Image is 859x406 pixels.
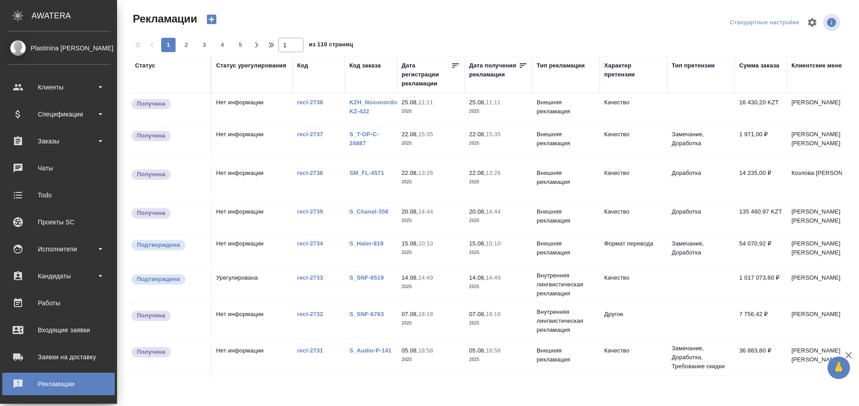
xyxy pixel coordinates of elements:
a: recl-2731 [297,347,323,354]
p: 2025 [402,282,460,291]
a: Проекты SC [2,211,115,233]
a: S_Haier-819 [349,240,384,247]
p: 2025 [469,139,528,148]
div: Код [297,61,308,70]
p: 15:35 [486,131,501,138]
span: Рекламации [131,12,197,26]
a: recl-2737 [297,131,323,138]
p: 2025 [402,178,460,187]
button: 4 [215,38,230,52]
p: 2025 [402,139,460,148]
p: Подтверждена [137,241,180,250]
p: 2025 [402,248,460,257]
a: recl-2738 [297,99,323,106]
p: 18:18 [486,311,501,317]
div: Чаты [7,161,110,175]
p: 14:44 [418,208,433,215]
a: Входящие заявки [2,319,115,341]
td: 135 460,97 KZT [735,203,787,234]
div: Тип рекламации [537,61,585,70]
td: Качество [600,203,667,234]
div: Исполнители [7,242,110,256]
div: Рекламации [7,377,110,391]
td: Нет информации [212,164,293,196]
p: 2025 [469,107,528,116]
a: KZH_Novonordisk-KZ-422 [349,99,403,115]
td: Нет информации [212,203,293,234]
div: Проекты SC [7,215,110,229]
td: Качество [600,164,667,196]
a: Чаты [2,157,115,179]
td: Внутренняя лингвистическая рекламация [532,267,600,303]
div: Дата получения рекламации [469,61,519,79]
a: Рекламации [2,373,115,395]
td: Замечание, Доработка [667,235,735,266]
p: 18:58 [418,347,433,354]
td: Формат перевода [600,235,667,266]
p: 15.08, [469,240,486,247]
td: Внутренняя лингвистическая рекламация [532,303,600,339]
p: 07.08, [402,311,418,317]
p: Получена [137,348,165,357]
p: 14.08, [469,274,486,281]
span: Настроить таблицу [801,12,823,33]
td: 16 430,20 KZT [735,94,787,125]
p: 18:58 [486,347,501,354]
a: S_T-OP-C-24887 [349,131,379,147]
p: 22.08, [402,131,418,138]
div: Клиенты [7,80,110,94]
p: Получена [137,170,165,179]
td: Доработка [667,203,735,234]
p: 22.08, [469,170,486,176]
td: Внешняя рекламация [532,94,600,125]
div: Тип претензии [672,61,714,70]
td: Другое [600,305,667,337]
p: 11:11 [486,99,501,106]
div: Заявки на доставку [7,350,110,364]
p: 2025 [469,319,528,328]
p: 05.08, [402,347,418,354]
div: Входящие заявки [7,323,110,337]
div: split button [728,16,801,30]
p: 2025 [469,178,528,187]
div: Plastinina [PERSON_NAME] [7,43,110,53]
button: 🙏 [827,357,850,379]
p: 13:26 [418,170,433,176]
div: Код заказа [349,61,381,70]
a: Заявки на доставку [2,346,115,368]
td: Нет информации [212,125,293,157]
td: 7 756,42 ₽ [735,305,787,337]
p: 14:44 [486,208,501,215]
button: 2 [179,38,194,52]
td: 54 070,92 ₽ [735,235,787,266]
td: Замечание, Доработка [667,125,735,157]
a: recl-2736 [297,170,323,176]
td: Нет информации [212,342,293,373]
p: Получена [137,99,165,108]
td: 36 883,80 ₽ [735,342,787,373]
span: 🙏 [831,358,846,377]
div: Дата регистрации рекламации [402,61,451,88]
a: S_SNF-6763 [349,311,384,317]
td: Внешняя рекламация [532,342,600,373]
td: Качество [600,94,667,125]
a: Todo [2,184,115,206]
p: 25.08, [469,99,486,106]
div: Сумма заказа [739,61,779,70]
div: Статус [135,61,155,70]
p: 25.08, [402,99,418,106]
p: 2025 [402,107,460,116]
td: 1 017 073,60 ₽ [735,269,787,300]
p: Подтверждена [137,275,180,284]
a: recl-2735 [297,208,323,215]
td: Доработка [667,164,735,196]
p: 11:11 [418,99,433,106]
td: Внешняя рекламация [532,235,600,266]
button: 5 [233,38,248,52]
div: Заказы [7,134,110,148]
p: Получена [137,311,165,320]
div: Статус урегулирования [216,61,286,70]
span: 4 [215,40,230,49]
p: 2025 [469,248,528,257]
span: Посмотреть информацию [823,14,842,31]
